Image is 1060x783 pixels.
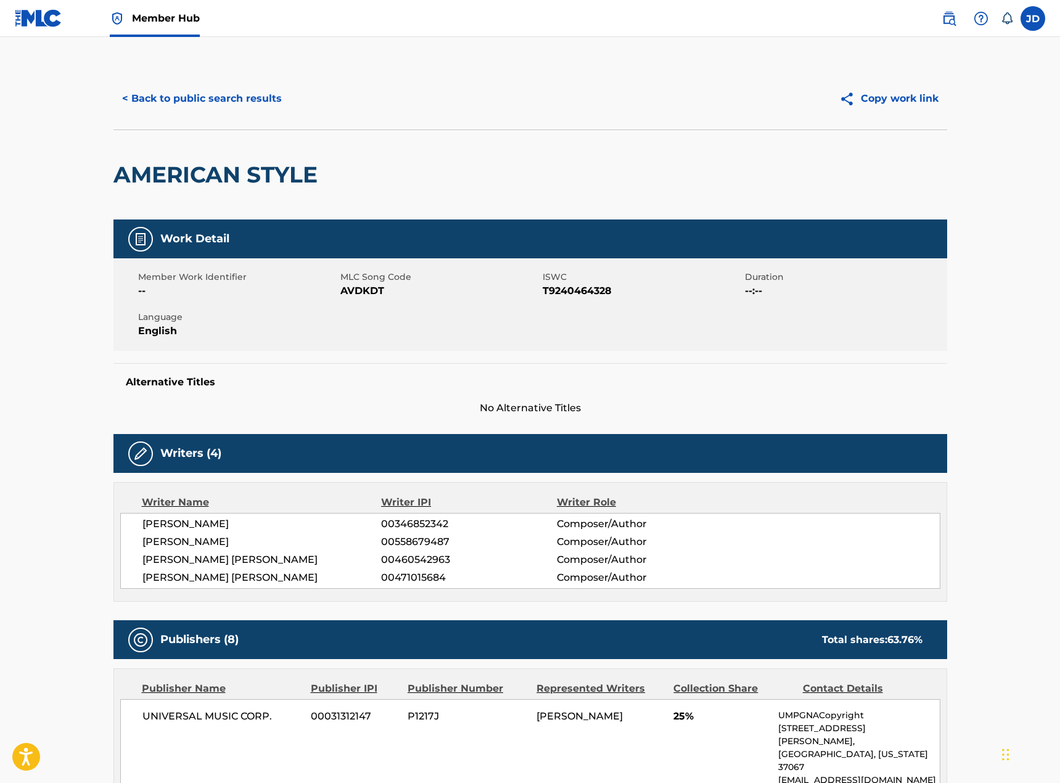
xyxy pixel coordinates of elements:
div: Publisher Name [142,681,302,696]
span: [PERSON_NAME] [142,535,382,549]
span: 00346852342 [381,517,556,531]
img: help [974,11,988,26]
img: MLC Logo [15,9,62,27]
span: UNIVERSAL MUSIC CORP. [142,709,302,724]
span: [PERSON_NAME] [142,517,382,531]
div: Publisher IPI [311,681,398,696]
button: Copy work link [831,83,947,114]
div: Publisher Number [408,681,527,696]
span: Duration [745,271,944,284]
span: ISWC [543,271,742,284]
div: Help [969,6,993,31]
div: Writer Role [557,495,717,510]
img: Top Rightsholder [110,11,125,26]
span: No Alternative Titles [113,401,947,416]
span: Language [138,311,337,324]
div: Writer IPI [381,495,557,510]
img: search [942,11,956,26]
p: [STREET_ADDRESS][PERSON_NAME], [778,722,939,748]
span: Member Work Identifier [138,271,337,284]
img: Publishers [133,633,148,647]
div: Drag [1002,736,1009,773]
span: T9240464328 [543,284,742,298]
span: P1217J [408,709,527,724]
a: Public Search [937,6,961,31]
span: --:-- [745,284,944,298]
span: Composer/Author [557,535,717,549]
span: 00460542963 [381,552,556,567]
span: 00471015684 [381,570,556,585]
div: Contact Details [803,681,922,696]
h5: Alternative Titles [126,376,935,388]
div: Represented Writers [536,681,664,696]
div: Total shares: [822,633,922,647]
p: [GEOGRAPHIC_DATA], [US_STATE] 37067 [778,748,939,774]
span: -- [138,284,337,298]
span: [PERSON_NAME] [PERSON_NAME] [142,570,382,585]
h2: AMERICAN STYLE [113,161,324,189]
span: Member Hub [132,11,200,25]
span: 00031312147 [311,709,398,724]
span: Composer/Author [557,552,717,567]
p: UMPGNACopyright [778,709,939,722]
span: [PERSON_NAME] [PERSON_NAME] [142,552,382,567]
h5: Publishers (8) [160,633,239,647]
span: Composer/Author [557,517,717,531]
div: Collection Share [673,681,793,696]
span: MLC Song Code [340,271,540,284]
span: AVDKDT [340,284,540,298]
img: Copy work link [839,91,861,107]
div: Notifications [1001,12,1013,25]
span: Composer/Author [557,570,717,585]
h5: Writers (4) [160,446,221,461]
button: < Back to public search results [113,83,290,114]
iframe: Chat Widget [998,724,1060,783]
span: [PERSON_NAME] [536,710,623,722]
span: 00558679487 [381,535,556,549]
h5: Work Detail [160,232,229,246]
div: User Menu [1021,6,1045,31]
img: Work Detail [133,232,148,247]
span: English [138,324,337,338]
span: 63.76 % [887,634,922,646]
div: Writer Name [142,495,382,510]
span: 25% [673,709,769,724]
img: Writers [133,446,148,461]
iframe: Resource Center [1025,547,1060,646]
